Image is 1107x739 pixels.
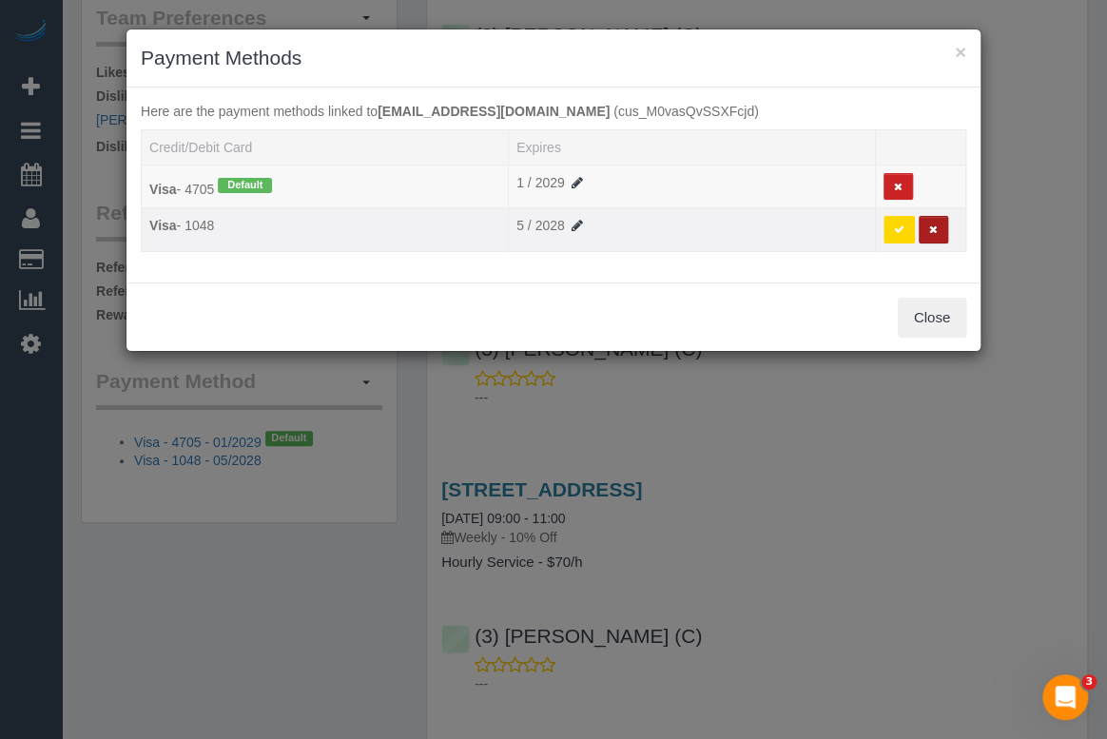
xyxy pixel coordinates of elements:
[898,298,966,338] button: Close
[509,129,876,165] th: Expires
[516,175,586,190] span: 1 / 2029
[1081,674,1097,690] span: 3
[509,208,876,252] td: Expired
[509,165,876,208] td: Expired
[141,44,966,72] h3: Payment Methods
[142,165,509,208] td: Credit/Debit Card
[142,208,509,252] td: Credit/Debit Card
[955,42,966,62] button: ×
[126,29,981,351] sui-modal: Payment Methods
[142,129,509,165] th: Credit/Debit Card
[141,102,966,121] p: Here are the payment methods linked to
[149,181,177,196] strong: Visa
[516,218,586,233] span: 5 / 2028
[218,178,272,193] span: Default
[1042,674,1088,720] iframe: Intercom live chat
[149,218,177,233] strong: Visa
[378,104,610,119] strong: [EMAIL_ADDRESS][DOMAIN_NAME]
[613,104,758,119] span: (cus_M0vasQvSSXFcjd)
